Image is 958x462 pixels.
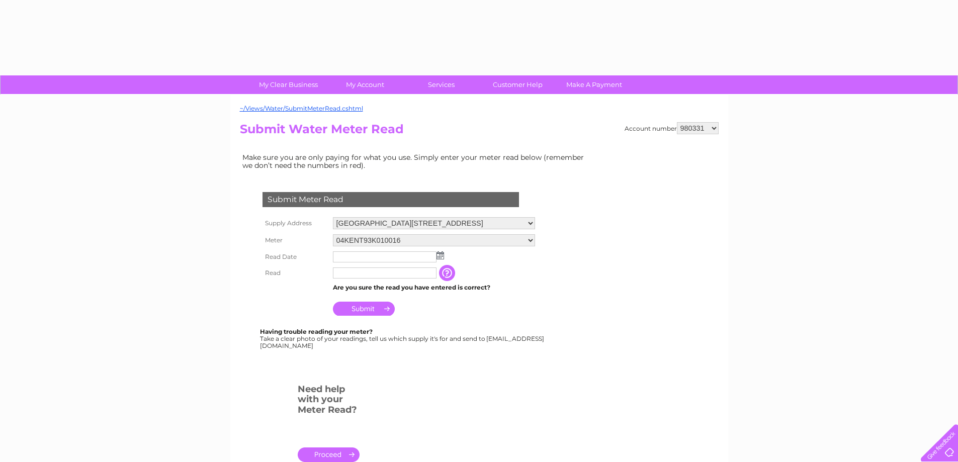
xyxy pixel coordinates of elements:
th: Read Date [260,249,330,265]
input: Information [439,265,457,281]
b: Having trouble reading your meter? [260,328,373,335]
th: Supply Address [260,215,330,232]
a: ~/Views/Water/SubmitMeterRead.cshtml [240,105,363,112]
a: Make A Payment [553,75,636,94]
div: Take a clear photo of your readings, tell us which supply it's for and send to [EMAIL_ADDRESS][DO... [260,328,546,349]
a: Customer Help [476,75,559,94]
a: . [298,447,360,462]
img: ... [437,251,444,259]
th: Read [260,265,330,281]
a: My Clear Business [247,75,330,94]
div: Submit Meter Read [263,192,519,207]
div: Account number [625,122,719,134]
h2: Submit Water Meter Read [240,122,719,141]
h3: Need help with your Meter Read? [298,382,360,420]
a: Services [400,75,483,94]
td: Are you sure the read you have entered is correct? [330,281,538,294]
input: Submit [333,302,395,316]
td: Make sure you are only paying for what you use. Simply enter your meter read below (remember we d... [240,151,592,172]
th: Meter [260,232,330,249]
a: My Account [323,75,406,94]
